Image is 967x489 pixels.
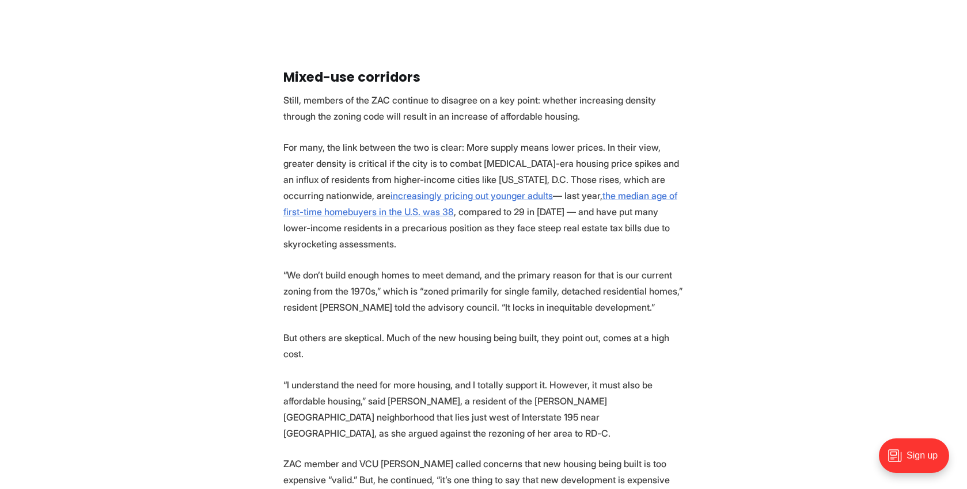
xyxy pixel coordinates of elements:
[283,68,420,86] strong: Mixed-use corridors
[283,92,684,124] p: Still, members of the ZAC continue to disagree on a key point: whether increasing density through...
[869,433,967,489] iframe: portal-trigger
[283,190,677,217] a: the median age of first-time homebuyers in the U.S. was 38
[390,190,553,201] a: increasingly pricing out younger adults
[283,267,684,315] p: “We don’t build enough homes to meet demand, and the primary reason for that is our current zonin...
[283,377,684,441] p: “I understand the need for more housing, and I totally support it. However, it must also be affor...
[283,139,684,252] p: For many, the link between the two is clear: More supply means lower prices. In their view, great...
[283,330,684,362] p: But others are skeptical. Much of the new housing being built, they point out, comes at a high cost.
